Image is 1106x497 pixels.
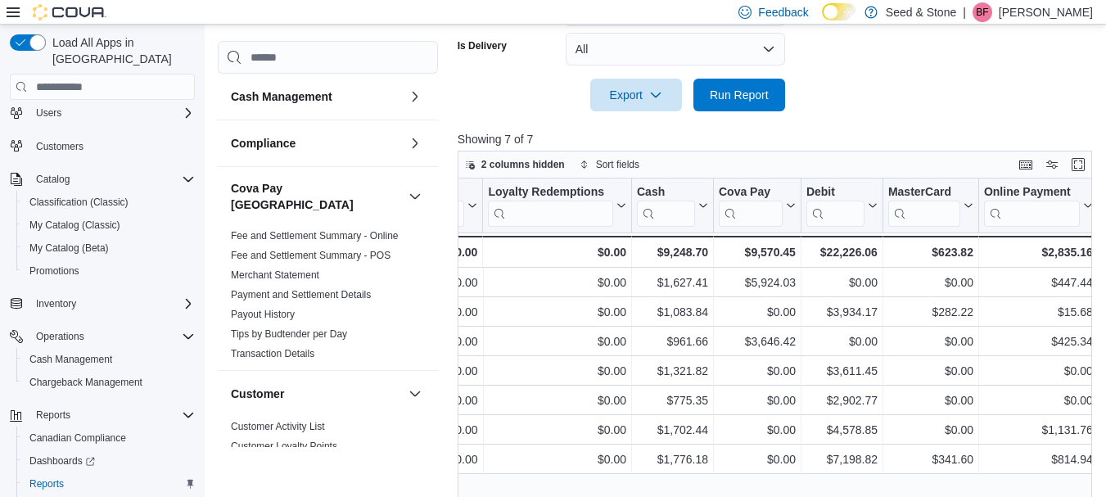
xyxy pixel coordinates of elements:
button: Cash [637,185,708,227]
button: Loyalty Redemptions [488,185,626,227]
div: $4,578.85 [806,421,878,441]
div: $1,776.18 [637,450,708,470]
div: $341.60 [888,450,973,470]
div: $1,321.82 [637,362,708,382]
span: Reports [36,409,70,422]
button: Display options [1042,155,1062,174]
div: $0.00 [488,450,626,470]
button: My Catalog (Beta) [16,237,201,260]
span: Catalog [29,169,195,189]
div: $0.00 [806,273,878,293]
a: Chargeback Management [23,373,149,392]
div: $0.00 [488,303,626,323]
span: Canadian Compliance [23,428,195,448]
a: Cash Management [23,350,119,369]
div: $0.00 [719,421,796,441]
div: Online Payment [984,185,1080,227]
a: Payout History [231,309,295,320]
a: My Catalog (Beta) [23,238,115,258]
div: $9,570.45 [719,242,796,262]
a: Fee and Settlement Summary - Online [231,230,399,242]
span: Customers [29,136,195,156]
div: $0.00 [888,391,973,411]
div: $0.00 [401,362,477,382]
div: Cova Pay [719,185,783,227]
span: Dashboards [23,451,195,471]
a: Customer Activity List [231,421,325,432]
div: Loyalty Redemptions [488,185,613,201]
a: Payment and Settlement Details [231,289,371,300]
h3: Customer [231,386,284,402]
div: $0.00 [888,421,973,441]
span: Users [36,106,61,120]
button: Cova Pay [GEOGRAPHIC_DATA] [405,187,425,206]
div: Debit [806,185,864,201]
div: $0.00 [888,332,973,352]
div: Debit [806,185,864,227]
span: Tips by Budtender per Day [231,328,347,341]
div: $0.00 [719,391,796,411]
div: $15.68 [984,303,1093,323]
span: My Catalog (Classic) [29,219,120,232]
span: Cash Management [23,350,195,369]
div: $3,646.42 [719,332,796,352]
div: $0.00 [984,362,1093,382]
button: Cash Management [16,348,201,371]
div: $5,924.03 [719,273,796,293]
p: [PERSON_NAME] [999,2,1093,22]
label: Is Delivery [458,39,507,52]
span: Promotions [23,261,195,281]
button: Enter fullscreen [1068,155,1088,174]
button: Run Report [693,79,785,111]
span: Customers [36,140,84,153]
h3: Cash Management [231,88,332,105]
span: Merchant Statement [231,269,319,282]
div: $0.00 [888,362,973,382]
span: Canadian Compliance [29,431,126,445]
span: My Catalog (Classic) [23,215,195,235]
span: Classification (Classic) [29,196,129,209]
a: Dashboards [16,450,201,472]
div: $1,131.76 [984,421,1093,441]
button: Debit [806,185,878,227]
div: $0.00 [401,391,477,411]
span: Customer Loyalty Points [231,440,337,453]
div: Online Payment [984,185,1080,201]
div: $282.22 [888,303,973,323]
div: $22,226.06 [806,242,878,262]
div: $3,934.17 [806,303,878,323]
span: Fee and Settlement Summary - POS [231,249,390,262]
div: $0.00 [488,242,626,262]
button: 2 columns hidden [458,155,571,174]
span: Payment and Settlement Details [231,288,371,301]
div: $425.34 [984,332,1093,352]
p: Seed & Stone [886,2,956,22]
span: My Catalog (Beta) [29,242,109,255]
a: Customers [29,137,90,156]
a: Dashboards [23,451,102,471]
div: $623.82 [888,242,973,262]
div: $0.00 [401,450,477,470]
button: Cash Management [405,87,425,106]
div: Loyalty Redemptions [488,185,613,227]
div: $0.00 [984,391,1093,411]
div: $0.00 [488,362,626,382]
div: $961.66 [637,332,708,352]
a: Merchant Statement [231,269,319,281]
a: Fee and Settlement Summary - POS [231,250,390,261]
button: Customer [405,384,425,404]
div: $0.00 [719,450,796,470]
span: Dashboards [29,454,95,468]
button: Operations [29,327,91,346]
button: Compliance [405,133,425,153]
span: Inventory [36,297,76,310]
div: $0.00 [888,273,973,293]
a: My Catalog (Classic) [23,215,127,235]
p: Showing 7 of 7 [458,131,1099,147]
div: MasterCard [888,185,960,227]
button: Cova Pay [GEOGRAPHIC_DATA] [231,180,402,213]
span: Users [29,103,195,123]
button: Chargeback Management [16,371,201,394]
button: Catalog [3,168,201,191]
button: Reports [16,472,201,495]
